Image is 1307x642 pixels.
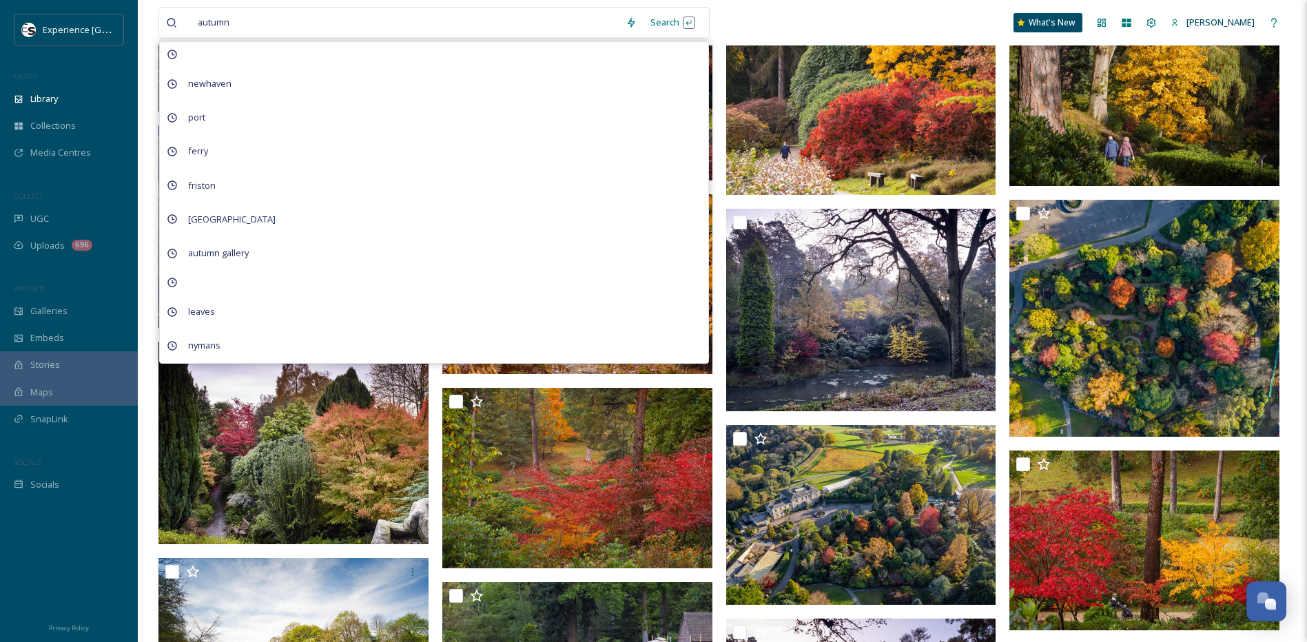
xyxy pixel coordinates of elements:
div: 696 [72,240,92,251]
img: Credit Jason Ingram JI_061119_LeonardsleeGarden_203_copy.jpeg [158,342,429,544]
span: SOCIALS [14,457,41,467]
img: Leonardslee lakes autumn.jpg [158,125,429,328]
span: Socials [30,478,59,491]
span: Maps [30,386,53,399]
span: autumn gallery [181,243,256,263]
a: What's New [1013,13,1082,32]
span: ferry [181,141,215,161]
span: COLLECT [14,191,43,201]
span: nymans [181,335,227,355]
span: Galleries [30,304,68,318]
div: Search [644,9,702,36]
span: UGC [30,212,49,225]
img: Leonardslee autumn 5.jpg [442,388,712,568]
a: [PERSON_NAME] [1164,9,1262,36]
img: Leonardslee autumn 4.jpg [1009,451,1279,631]
span: newhaven [181,74,238,94]
span: Media Centres [30,146,91,159]
span: Embeds [30,331,64,344]
img: Leonardslee autumn 2.jpg [726,15,996,196]
img: Credit Jason Ingram JI_061119_LeonardsleeGarden_006_copy.jpeg [726,209,996,411]
span: [PERSON_NAME] [1186,16,1255,28]
span: MEDIA [14,71,38,81]
span: WIDGETS [14,283,45,293]
span: friston [181,176,223,196]
span: Library [30,92,58,105]
span: Stories [30,358,60,371]
span: Uploads [30,239,65,252]
span: Collections [30,119,76,132]
span: autumn [191,12,236,32]
span: Privacy Policy [49,623,89,632]
button: Open Chat [1246,581,1286,621]
span: Experience [GEOGRAPHIC_DATA] [43,23,179,36]
span: port [181,107,212,127]
img: Leonardslee_Gardens-5.jpg [726,425,996,605]
img: Leonardslee autumn 7.jpg [1009,6,1279,186]
span: [GEOGRAPHIC_DATA] [181,209,282,229]
img: WSCC%20ES%20Socials%20Icon%20-%20Secondary%20-%20Black.jpg [22,23,36,37]
a: Privacy Policy [49,619,89,635]
span: SnapLink [30,413,68,426]
img: Leonardslee autumn rock garden 2.jpg [1009,200,1279,437]
span: leaves [181,302,222,322]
